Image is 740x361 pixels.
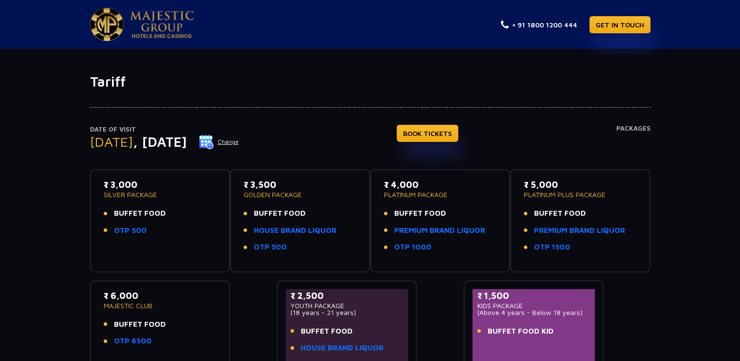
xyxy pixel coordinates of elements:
[254,225,336,236] a: HOUSE BRAND LIQUOR
[104,302,217,309] p: MAJESTIC CLUB
[114,319,166,330] span: BUFFET FOOD
[477,309,590,316] p: (Above 4 years - Below 18 years)
[90,134,133,150] span: [DATE]
[90,8,124,41] img: Majestic Pride
[534,208,586,219] span: BUFFET FOOD
[254,208,306,219] span: BUFFET FOOD
[104,289,217,302] p: ₹ 6,000
[244,178,357,191] p: ₹ 3,500
[114,336,152,347] a: OTP 6500
[291,302,404,309] p: YOUTH PACKAGE
[301,326,353,337] span: BUFFET FOOD
[301,342,383,354] a: HOUSE BRAND LIQUOR
[384,178,497,191] p: ₹ 4,000
[90,125,239,135] p: Date of Visit
[199,134,239,150] button: Change
[244,191,357,198] p: GOLDEN PACKAGE
[133,134,187,150] span: , [DATE]
[477,289,590,302] p: ₹ 1,500
[501,20,577,30] a: + 91 1800 1200 444
[488,326,554,337] span: BUFFET FOOD KID
[524,191,637,198] p: PLATINUM PLUS PACKAGE
[394,242,431,253] a: OTP 1000
[254,242,287,253] a: OTP 500
[394,225,485,236] a: PREMIUM BRAND LIQUOR
[114,208,166,219] span: BUFFET FOOD
[477,302,590,309] p: KIDS PACKAGE
[114,225,147,236] a: OTP 500
[534,225,625,236] a: PREMIUM BRAND LIQUOR
[104,191,217,198] p: SILVER PACKAGE
[534,242,570,253] a: OTP 1500
[397,125,458,142] a: BOOK TICKETS
[394,208,446,219] span: BUFFET FOOD
[130,11,194,38] img: Majestic Pride
[90,73,650,90] h1: Tariff
[524,178,637,191] p: ₹ 5,000
[291,289,404,302] p: ₹ 2,500
[104,178,217,191] p: ₹ 3,000
[616,125,650,160] h4: Packages
[589,16,650,33] a: GET IN TOUCH
[291,309,404,316] p: (18 years - 21 years)
[384,191,497,198] p: PLATINUM PACKAGE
